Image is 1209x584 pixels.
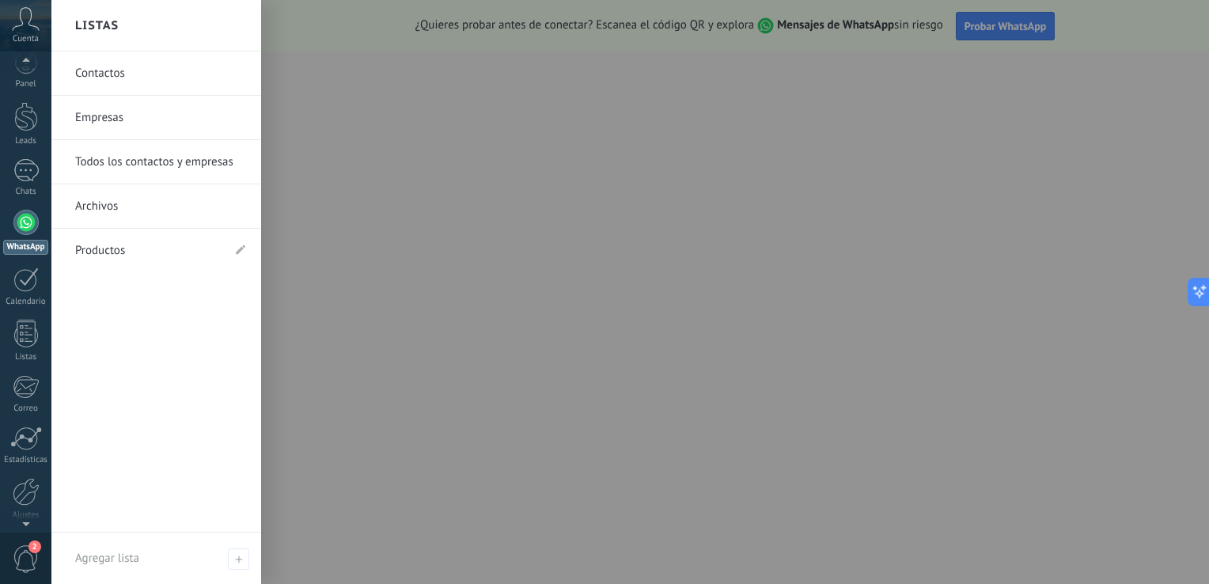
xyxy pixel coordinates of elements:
[75,184,245,229] a: Archivos
[75,96,245,140] a: Empresas
[3,297,49,307] div: Calendario
[28,540,41,553] span: 2
[75,229,222,273] a: Productos
[75,1,119,51] h2: Listas
[75,140,245,184] a: Todos los contactos y empresas
[3,240,48,255] div: WhatsApp
[3,455,49,465] div: Estadísticas
[228,548,249,570] span: Agregar lista
[3,136,49,146] div: Leads
[75,551,139,566] span: Agregar lista
[3,79,49,89] div: Panel
[3,352,49,362] div: Listas
[3,404,49,414] div: Correo
[75,51,245,96] a: Contactos
[3,187,49,197] div: Chats
[13,34,39,44] span: Cuenta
